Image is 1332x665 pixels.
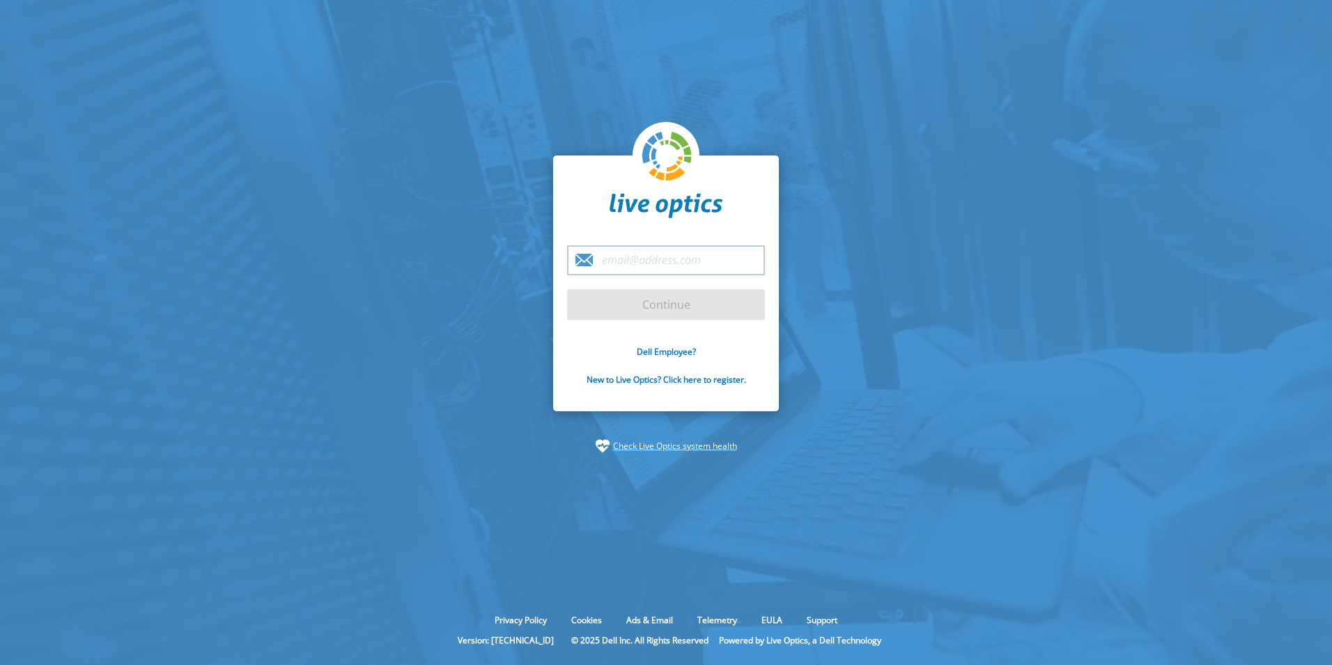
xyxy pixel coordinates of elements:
a: Check Live Optics system health [613,439,737,453]
li: Version: [TECHNICAL_ID] [451,634,561,646]
a: EULA [751,614,793,626]
img: liveoptics-logo.svg [642,132,692,182]
input: email@address.com [567,245,765,275]
img: status-check-icon.svg [596,439,610,453]
img: liveoptics-word.svg [610,193,722,218]
a: Ads & Email [616,614,683,626]
li: © 2025 Dell Inc. All Rights Reserved [564,634,715,646]
a: Cookies [561,614,612,626]
a: Telemetry [687,614,748,626]
a: Support [796,614,848,626]
a: Privacy Policy [484,614,557,626]
a: Dell Employee? [637,346,696,358]
li: Powered by Live Optics, a Dell Technology [719,634,881,646]
a: New to Live Optics? Click here to register. [587,374,746,385]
